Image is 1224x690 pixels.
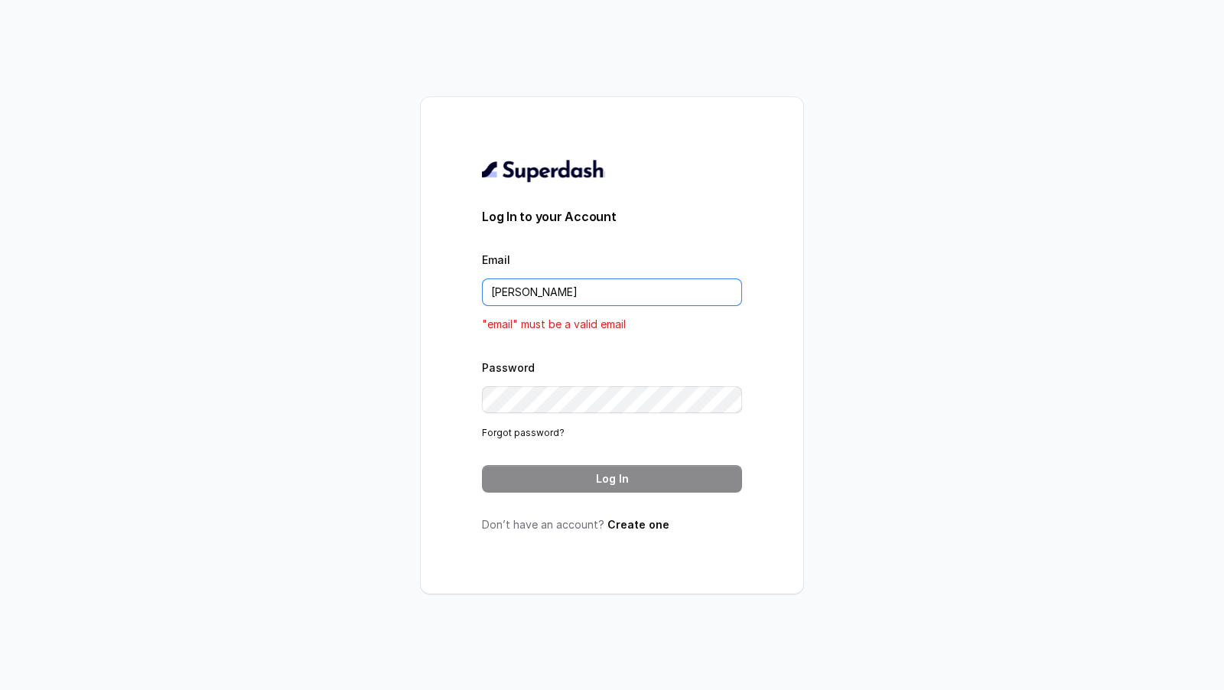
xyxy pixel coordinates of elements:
a: Create one [607,518,669,531]
a: Forgot password? [482,427,565,438]
p: "email" must be a valid email [482,315,742,334]
button: Log In [482,465,742,493]
input: youremail@example.com [482,278,742,306]
img: light.svg [482,158,605,183]
label: Email [482,253,510,266]
p: Don’t have an account? [482,517,742,532]
h3: Log In to your Account [482,207,742,226]
label: Password [482,361,535,374]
